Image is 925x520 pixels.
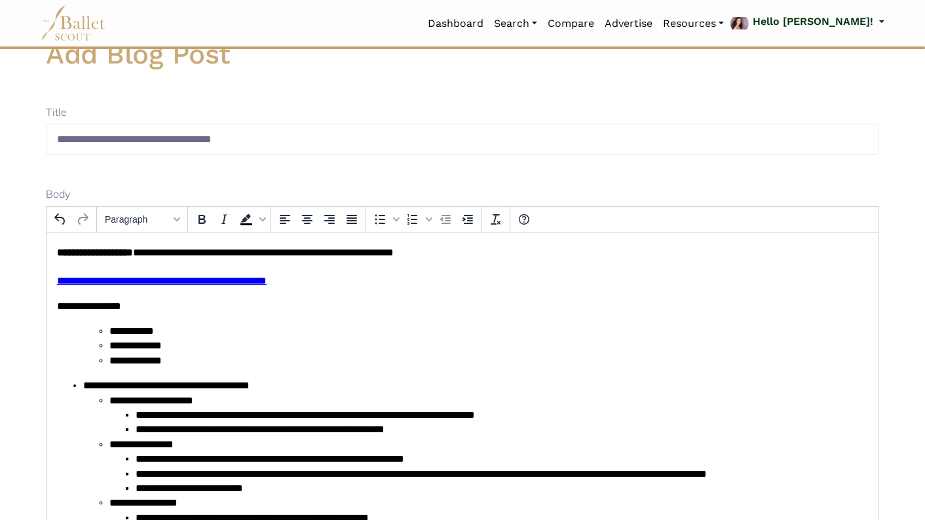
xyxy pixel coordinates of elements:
a: Dashboard [423,10,489,37]
p: Title [46,104,879,121]
a: Resources [658,10,729,37]
button: Italic [213,208,235,231]
p: Hello [PERSON_NAME]! [753,13,873,30]
button: Clear formatting [485,208,507,231]
a: Compare [542,10,599,37]
img: profile picture [730,17,749,29]
button: Undo [49,208,71,231]
button: Blocks [100,208,185,231]
a: profile picture Hello [PERSON_NAME]! [729,13,884,34]
span: Paragraph [105,214,169,225]
button: Decrease indent [434,208,457,231]
button: Bold [191,208,213,231]
div: Background color [235,208,268,231]
button: Increase indent [457,208,479,231]
button: Align center [296,208,318,231]
div: Numbered list [402,208,434,231]
div: Bullet list [369,208,402,231]
button: Align right [318,208,341,231]
p: Body [46,186,879,203]
button: Help [513,208,535,231]
button: Redo [71,208,94,231]
a: Advertise [599,10,658,37]
h1: Add Blog Post [46,37,879,73]
button: Justify [341,208,363,231]
button: Align left [274,208,296,231]
a: Search [489,10,542,37]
